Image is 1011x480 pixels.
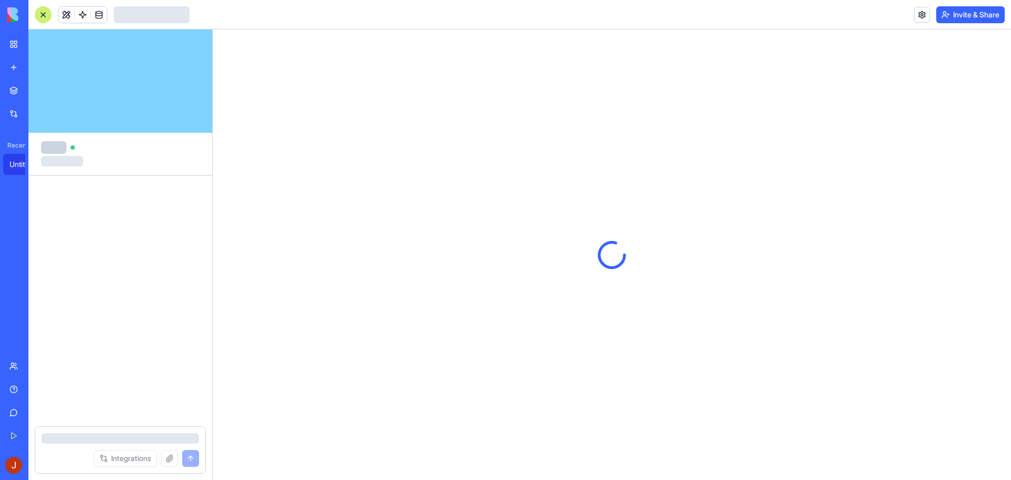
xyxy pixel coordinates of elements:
[5,457,22,474] img: ACg8ocKlCr3eRIIwnQZ-eLZwATkYLXccuoVZYYhW7ir2jwaB4sqGQQ=s96-c
[3,154,45,175] a: Untitled App
[3,141,25,150] span: Recent
[7,7,73,22] img: logo
[9,159,39,170] div: Untitled App
[936,6,1005,23] button: Invite & Share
